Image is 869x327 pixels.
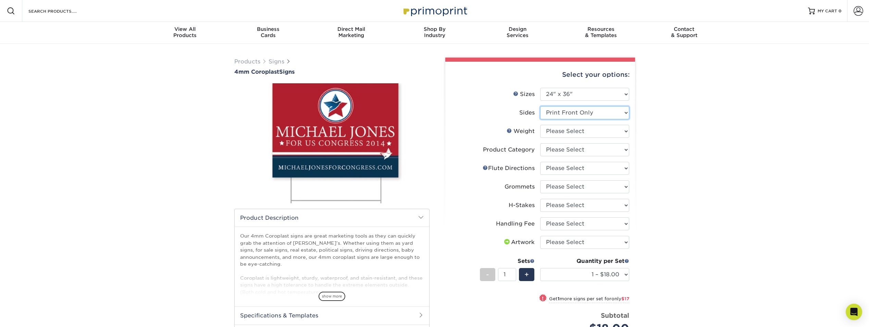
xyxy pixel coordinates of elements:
[144,26,227,38] div: Products
[234,76,430,211] img: 4mm Coroplast 01
[643,26,726,32] span: Contact
[480,257,535,265] div: Sets
[496,220,535,228] div: Handling Fee
[234,69,430,75] a: 4mm CoroplastSigns
[513,90,535,98] div: Sizes
[483,164,535,172] div: Flute Directions
[226,22,310,44] a: BusinessCards
[559,22,643,44] a: Resources& Templates
[393,26,476,32] span: Shop By
[310,26,393,32] span: Direct Mail
[846,304,862,320] div: Open Intercom Messenger
[319,292,345,301] span: show more
[310,22,393,44] a: Direct MailMarketing
[226,26,310,38] div: Cards
[549,296,629,303] small: Get more signs per set for
[486,269,489,280] span: -
[559,26,643,32] span: Resources
[839,9,842,13] span: 0
[621,296,629,301] span: $17
[235,306,429,324] h2: Specifications & Templates
[559,26,643,38] div: & Templates
[310,26,393,38] div: Marketing
[509,201,535,209] div: H-Stakes
[558,296,560,301] strong: 1
[503,238,535,246] div: Artwork
[519,109,535,117] div: Sides
[507,127,535,135] div: Weight
[400,3,469,18] img: Primoprint
[144,22,227,44] a: View AllProducts
[643,22,726,44] a: Contact& Support
[542,295,544,302] span: !
[234,58,260,65] a: Products
[643,26,726,38] div: & Support
[476,26,559,38] div: Services
[393,26,476,38] div: Industry
[226,26,310,32] span: Business
[269,58,284,65] a: Signs
[540,257,629,265] div: Quantity per Set
[524,269,529,280] span: +
[818,8,837,14] span: MY CART
[234,69,279,75] span: 4mm Coroplast
[505,183,535,191] div: Grommets
[451,62,630,88] div: Select your options:
[601,312,629,319] strong: Subtotal
[611,296,629,301] span: only
[476,22,559,44] a: DesignServices
[234,69,430,75] h1: Signs
[476,26,559,32] span: Design
[483,146,535,154] div: Product Category
[235,209,429,227] h2: Product Description
[28,7,95,15] input: SEARCH PRODUCTS.....
[393,22,476,44] a: Shop ByIndustry
[144,26,227,32] span: View All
